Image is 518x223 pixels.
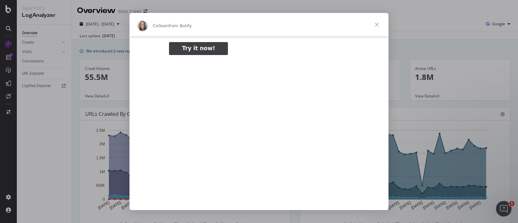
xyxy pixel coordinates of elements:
[153,23,169,28] span: Colleen
[169,42,228,55] a: Try it now!
[169,23,192,28] span: from Botify
[137,21,148,31] img: Profile image for Colleen
[182,45,215,51] span: Try it now!
[124,61,394,195] video: Play video
[365,13,388,36] span: Close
